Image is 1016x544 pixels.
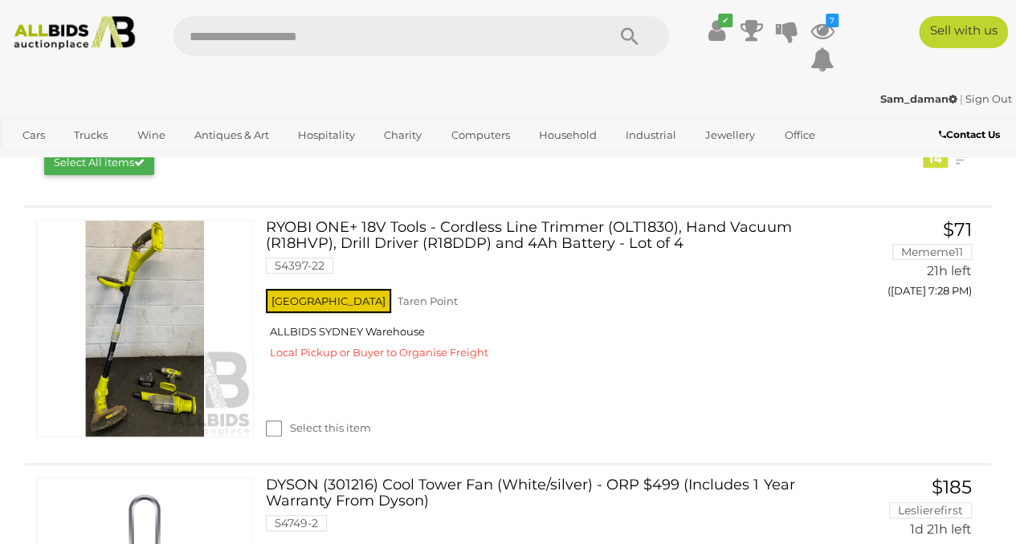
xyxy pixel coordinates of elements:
[923,150,948,168] div: 14
[12,148,66,175] a: Sports
[960,92,963,105] span: |
[589,16,669,56] button: Search
[528,122,607,148] a: Household
[63,122,118,148] a: Trucks
[695,122,765,148] a: Jewellery
[932,476,972,498] span: $185
[278,220,818,286] a: RYOBI ONE+ 18V Tools - Cordless Line Trimmer (OLT1830), Hand Vacuum (R18HVP), Drill Driver (R18DD...
[288,122,365,148] a: Hospitality
[440,122,520,148] a: Computers
[826,14,839,27] i: 7
[965,92,1012,105] a: Sign Out
[126,122,175,148] a: Wine
[843,220,976,306] a: $71 Mememe11 21h left ([DATE] 7:28 PM)
[74,148,209,175] a: [GEOGRAPHIC_DATA]
[615,122,687,148] a: Industrial
[373,122,432,148] a: Charity
[943,218,972,241] span: $71
[810,16,834,45] a: 7
[278,477,818,543] a: DYSON (301216) Cool Tower Fan (White/silver) - ORP $499 (Includes 1 Year Warranty From Dyson) 547...
[44,150,154,175] button: Select All items
[12,122,55,148] a: Cars
[773,122,825,148] a: Office
[939,128,1000,140] b: Contact Us
[919,16,1008,48] a: Sell with us
[704,16,728,45] a: ✔
[266,420,371,436] label: Select this item
[718,14,732,27] i: ✔
[880,92,960,105] a: Sam_daman
[939,126,1004,144] a: Contact Us
[880,92,957,105] strong: Sam_daman
[184,122,280,148] a: Antiques & Art
[7,16,141,50] img: Allbids.com.au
